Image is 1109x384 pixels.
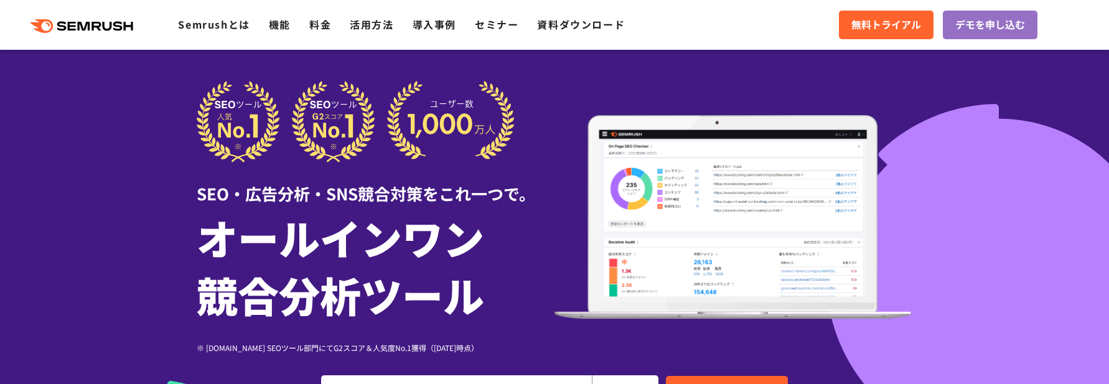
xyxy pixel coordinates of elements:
[197,342,554,354] div: ※ [DOMAIN_NAME] SEOツール部門にてG2スコア＆人気度No.1獲得（[DATE]時点）
[413,17,456,32] a: 導入事例
[350,17,393,32] a: 活用方法
[309,17,331,32] a: 料金
[955,17,1025,33] span: デモを申し込む
[269,17,291,32] a: 機能
[475,17,518,32] a: セミナー
[178,17,250,32] a: Semrushとは
[197,208,554,323] h1: オールインワン 競合分析ツール
[943,11,1037,39] a: デモを申し込む
[197,162,554,205] div: SEO・広告分析・SNS競合対策をこれ一つで。
[851,17,921,33] span: 無料トライアル
[537,17,625,32] a: 資料ダウンロード
[839,11,934,39] a: 無料トライアル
